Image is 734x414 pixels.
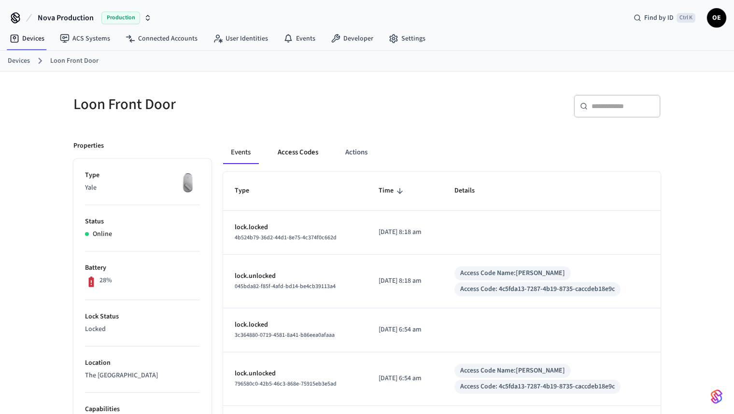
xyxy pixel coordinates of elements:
[379,325,432,335] p: [DATE] 6:54 am
[379,373,432,384] p: [DATE] 6:54 am
[235,380,337,388] span: 796580c0-42b5-46c3-868e-75915eb3e5ad
[85,312,200,322] p: Lock Status
[8,56,30,66] a: Devices
[73,95,361,114] h5: Loon Front Door
[85,183,200,193] p: Yale
[52,30,118,47] a: ACS Systems
[707,8,726,28] button: OE
[338,141,375,164] button: Actions
[85,263,200,273] p: Battery
[223,141,258,164] button: Events
[460,284,615,294] div: Access Code: 4c5fda13-7287-4b19-8735-caccdeb18e9c
[73,141,104,151] p: Properties
[2,30,52,47] a: Devices
[270,141,326,164] button: Access Codes
[381,30,433,47] a: Settings
[235,320,355,330] p: lock.locked
[99,276,112,286] p: 28%
[223,141,661,164] div: ant example
[677,13,695,23] span: Ctrl K
[379,276,432,286] p: [DATE] 8:18 am
[644,13,674,23] span: Find by ID
[379,227,432,237] p: [DATE] 8:18 am
[323,30,381,47] a: Developer
[711,389,722,404] img: SeamLogoGradient.69752ec5.svg
[235,369,355,379] p: lock.unlocked
[235,234,337,242] span: 4b524b79-36d2-44d1-8e75-4c374f0c662d
[454,183,487,198] span: Details
[460,366,565,376] div: Access Code Name: [PERSON_NAME]
[85,371,200,381] p: The [GEOGRAPHIC_DATA]
[93,229,112,239] p: Online
[235,282,336,290] span: 045bda82-f85f-4afd-bd14-be4cb39113a4
[85,358,200,368] p: Location
[235,331,335,339] span: 3c364880-0719-4581-8a41-b86eea0afaaa
[85,324,200,334] p: Locked
[235,222,355,233] p: lock.locked
[176,170,200,194] img: August Wifi Smart Lock 3rd Gen, Silver, Front
[205,30,276,47] a: User Identities
[708,9,725,27] span: OE
[118,30,205,47] a: Connected Accounts
[50,56,99,66] a: Loon Front Door
[460,268,565,278] div: Access Code Name: [PERSON_NAME]
[379,183,406,198] span: Time
[101,12,140,24] span: Production
[460,382,615,392] div: Access Code: 4c5fda13-7287-4b19-8735-caccdeb18e9c
[235,271,355,281] p: lock.unlocked
[85,217,200,227] p: Status
[276,30,323,47] a: Events
[235,183,262,198] span: Type
[626,9,703,27] div: Find by IDCtrl K
[38,12,94,24] span: Nova Production
[85,170,200,180] p: Type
